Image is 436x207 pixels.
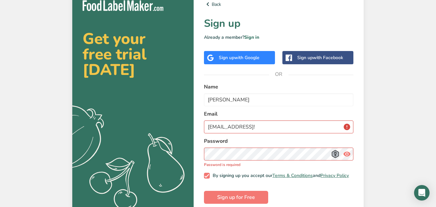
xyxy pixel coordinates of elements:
input: email@example.com [204,120,353,133]
span: OR [269,65,289,84]
label: Password [204,137,353,145]
button: Sign up for Free [204,191,268,204]
input: John Doe [204,93,353,106]
h1: Sign up [204,16,353,31]
label: Email [204,110,353,118]
label: Name [204,83,353,91]
a: Back [204,0,353,8]
div: Open Intercom Messenger [414,185,430,201]
p: Already a member? [204,34,353,41]
div: Sign up [219,54,259,61]
h2: Get your free trial [DATE] [83,31,183,78]
span: with Google [234,55,259,61]
a: Privacy Policy [320,172,349,179]
span: By signing up you accept our and [210,173,349,179]
div: Sign up [297,54,343,61]
p: Password is required [204,162,353,168]
a: Terms & Conditions [272,172,313,179]
img: Food Label Maker [83,0,163,11]
span: Sign up for Free [217,193,255,201]
span: with Facebook [313,55,343,61]
a: Sign in [244,34,259,40]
